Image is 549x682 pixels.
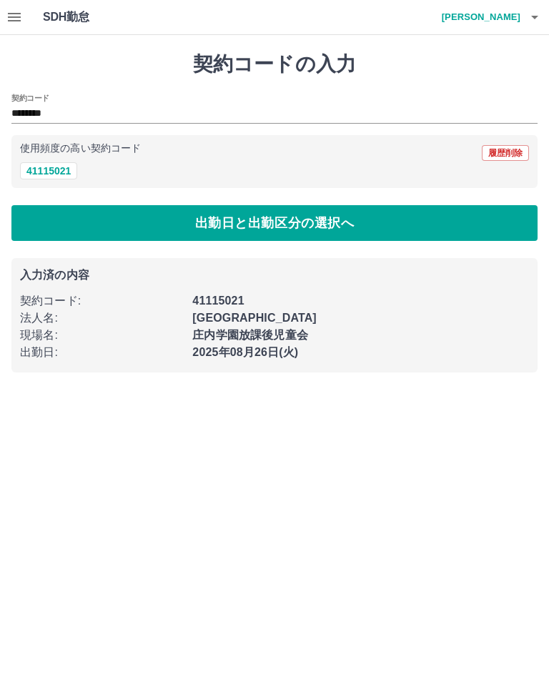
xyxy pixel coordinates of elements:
p: 使用頻度の高い契約コード [20,144,141,154]
h2: 契約コード [11,92,49,104]
h1: 契約コードの入力 [11,52,538,76]
p: 入力済の内容 [20,270,529,281]
b: [GEOGRAPHIC_DATA] [192,312,317,324]
button: 履歴削除 [482,145,529,161]
button: 出勤日と出勤区分の選択へ [11,205,538,241]
button: 41115021 [20,162,77,179]
p: 契約コード : [20,292,184,310]
b: 2025年08月26日(火) [192,346,298,358]
p: 法人名 : [20,310,184,327]
b: 庄内学園放課後児童会 [192,329,308,341]
b: 41115021 [192,295,244,307]
p: 出勤日 : [20,344,184,361]
p: 現場名 : [20,327,184,344]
